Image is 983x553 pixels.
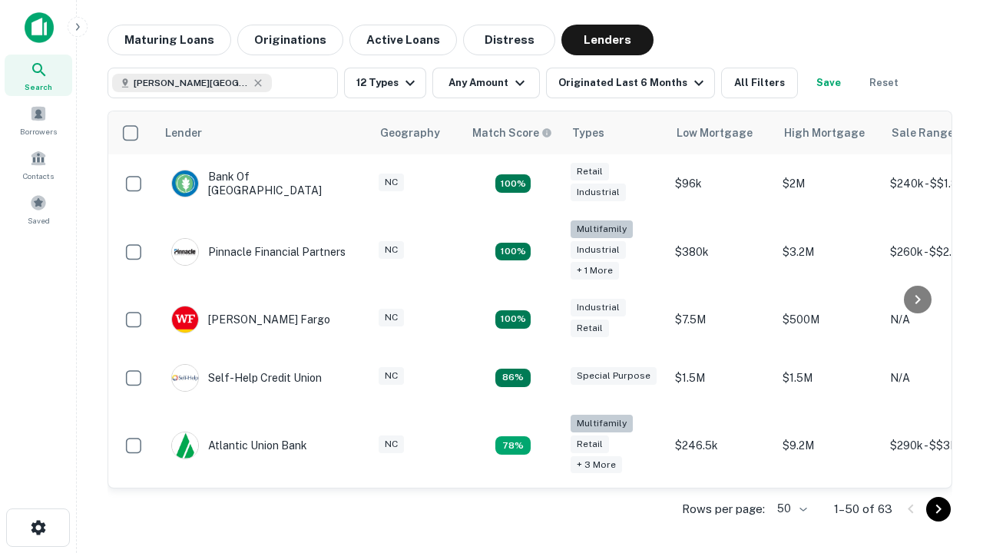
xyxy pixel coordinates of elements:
[379,174,404,191] div: NC
[859,68,909,98] button: Reset
[171,238,346,266] div: Pinnacle Financial Partners
[495,369,531,387] div: Matching Properties: 11, hasApolloMatch: undefined
[495,243,531,261] div: Matching Properties: 23, hasApolloMatch: undefined
[28,214,50,227] span: Saved
[380,124,440,142] div: Geography
[667,154,775,213] td: $96k
[571,163,609,180] div: Retail
[775,290,882,349] td: $500M
[5,55,72,96] a: Search
[667,213,775,290] td: $380k
[571,241,626,259] div: Industrial
[571,262,619,280] div: + 1 more
[495,436,531,455] div: Matching Properties: 10, hasApolloMatch: undefined
[25,81,52,93] span: Search
[172,171,198,197] img: picture
[892,124,954,142] div: Sale Range
[775,111,882,154] th: High Mortgage
[775,349,882,407] td: $1.5M
[775,407,882,485] td: $9.2M
[165,124,202,142] div: Lender
[495,174,531,193] div: Matching Properties: 15, hasApolloMatch: undefined
[804,68,853,98] button: Save your search to get updates of matches that match your search criteria.
[563,111,667,154] th: Types
[834,500,892,518] p: 1–50 of 63
[156,111,371,154] th: Lender
[237,25,343,55] button: Originations
[572,124,604,142] div: Types
[472,124,552,141] div: Capitalize uses an advanced AI algorithm to match your search with the best lender. The match sco...
[571,435,609,453] div: Retail
[926,497,951,522] button: Go to next page
[349,25,457,55] button: Active Loans
[432,68,540,98] button: Any Amount
[379,367,404,385] div: NC
[677,124,753,142] div: Low Mortgage
[784,124,865,142] div: High Mortgage
[571,220,633,238] div: Multifamily
[5,188,72,230] a: Saved
[472,124,549,141] h6: Match Score
[23,170,54,182] span: Contacts
[172,239,198,265] img: picture
[771,498,809,520] div: 50
[571,299,626,316] div: Industrial
[172,432,198,459] img: picture
[171,432,307,459] div: Atlantic Union Bank
[906,381,983,455] iframe: Chat Widget
[463,111,563,154] th: Capitalize uses an advanced AI algorithm to match your search with the best lender. The match sco...
[379,309,404,326] div: NC
[20,125,57,137] span: Borrowers
[561,25,654,55] button: Lenders
[571,184,626,201] div: Industrial
[667,349,775,407] td: $1.5M
[558,74,708,92] div: Originated Last 6 Months
[775,154,882,213] td: $2M
[682,500,765,518] p: Rows per page:
[546,68,715,98] button: Originated Last 6 Months
[171,306,330,333] div: [PERSON_NAME] Fargo
[495,310,531,329] div: Matching Properties: 14, hasApolloMatch: undefined
[25,12,54,43] img: capitalize-icon.png
[571,415,633,432] div: Multifamily
[571,456,622,474] div: + 3 more
[571,320,609,337] div: Retail
[721,68,798,98] button: All Filters
[379,435,404,453] div: NC
[5,144,72,185] a: Contacts
[5,99,72,141] a: Borrowers
[667,407,775,485] td: $246.5k
[108,25,231,55] button: Maturing Loans
[344,68,426,98] button: 12 Types
[667,290,775,349] td: $7.5M
[371,111,463,154] th: Geography
[379,241,404,259] div: NC
[571,367,657,385] div: Special Purpose
[775,213,882,290] td: $3.2M
[667,111,775,154] th: Low Mortgage
[463,25,555,55] button: Distress
[171,170,356,197] div: Bank Of [GEOGRAPHIC_DATA]
[171,364,322,392] div: Self-help Credit Union
[172,306,198,333] img: picture
[172,365,198,391] img: picture
[134,76,249,90] span: [PERSON_NAME][GEOGRAPHIC_DATA], [GEOGRAPHIC_DATA]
